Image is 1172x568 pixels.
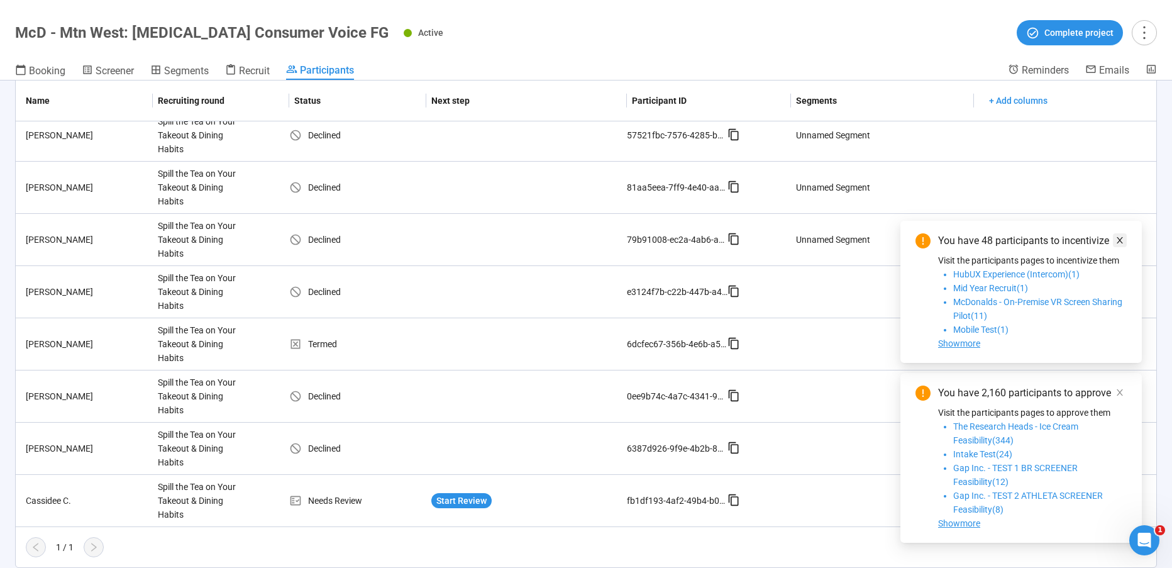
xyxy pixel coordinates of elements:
div: Declined [289,233,426,247]
div: 0ee9b74c-4a7c-4341-9428-1dbadd37111a [627,389,727,403]
div: Unnamed Segment [796,181,870,194]
span: Gap Inc. - TEST 2 ATHLETA SCREENER Feasibility(8) [953,491,1103,515]
button: more [1132,20,1157,45]
div: [PERSON_NAME] [21,389,153,403]
span: Participants [300,64,354,76]
span: The Research Heads - Ice Cream Feasibility(344) [953,421,1078,445]
div: Termed [289,337,426,351]
span: Gap Inc. - TEST 1 BR SCREENER Feasibility(12) [953,463,1078,487]
span: Booking [29,65,65,77]
span: exclamation-circle [915,386,931,401]
div: 81aa5eea-7ff9-4e40-aa2c-fd46beb5fd87 [627,181,727,194]
a: Screener [82,64,134,80]
div: Spill the Tea on Your Takeout & Dining Habits [153,162,247,213]
div: [PERSON_NAME] [21,233,153,247]
h1: McD - Mtn West: [MEDICAL_DATA] Consumer Voice FG [15,24,389,42]
span: Reminders [1022,64,1069,76]
div: Declined [289,128,426,142]
p: Visit the participants pages to approve them [938,406,1127,420]
th: Segments [791,81,973,121]
div: Unnamed Segment [796,233,870,247]
span: right [89,542,99,552]
span: Screener [96,65,134,77]
div: [PERSON_NAME] [21,337,153,351]
span: Start Review [436,494,487,508]
div: 6dcfec67-356b-4e6b-a521-42494cc7afb2 [627,337,727,351]
div: fb1df193-4af2-49b4-b026-5ffc8f4d4717 [627,494,727,508]
span: Showmore [938,338,980,348]
div: Unnamed Segment [796,128,870,142]
span: + Add columns [989,94,1048,108]
span: Complete project [1044,26,1114,40]
a: Reminders [1008,64,1069,79]
a: Recruit [225,64,270,80]
th: Name [16,81,153,121]
div: Declined [289,389,426,403]
div: Spill the Tea on Your Takeout & Dining Habits [153,370,247,422]
a: Emails [1085,64,1129,79]
span: Segments [164,65,209,77]
span: Emails [1099,64,1129,76]
a: Participants [286,64,354,80]
div: [PERSON_NAME] [21,285,153,299]
div: e3124f7b-c22b-447b-a47a-bb531c12e619 [627,285,727,299]
div: 6387d926-9f9e-4b2b-8d98-04d92056781c [627,442,727,455]
button: right [84,537,104,557]
div: [PERSON_NAME] [21,442,153,455]
div: Declined [289,285,426,299]
span: Active [418,28,443,38]
th: Participant ID [627,81,791,121]
div: [PERSON_NAME] [21,128,153,142]
button: left [26,537,46,557]
div: You have 48 participants to incentivize [938,233,1127,248]
th: Status [289,81,426,121]
span: Recruit [239,65,270,77]
div: Needs Review [289,494,426,508]
th: Recruiting round [153,81,290,121]
div: 1 / 1 [56,540,74,554]
button: + Add columns [979,91,1058,111]
a: Booking [15,64,65,80]
div: Cassidee C. [21,494,153,508]
div: Declined [289,442,426,455]
iframe: Intercom live chat [1129,525,1159,555]
div: Spill the Tea on Your Takeout & Dining Habits [153,266,247,318]
div: 57521fbc-7576-4285-b930-aa8873997e78 [627,128,727,142]
button: Start Review [431,493,492,508]
span: close [1115,236,1124,245]
div: 79b91008-ec2a-4ab6-a665-54d685297046 [627,233,727,247]
div: Declined [289,181,426,194]
div: Spill the Tea on Your Takeout & Dining Habits [153,318,247,370]
p: Visit the participants pages to incentivize them [938,253,1127,267]
div: Spill the Tea on Your Takeout & Dining Habits [153,109,247,161]
span: Showmore [938,518,980,528]
span: Intake Test(24) [953,449,1012,459]
span: more [1136,24,1153,41]
span: Mobile Test(1) [953,325,1009,335]
span: McDonalds - On-Premise VR Screen Sharing Pilot(11) [953,297,1122,321]
div: Spill the Tea on Your Takeout & Dining Habits [153,214,247,265]
span: exclamation-circle [915,233,931,248]
div: Spill the Tea on Your Takeout & Dining Habits [153,423,247,474]
span: close [1115,388,1124,397]
div: Spill the Tea on Your Takeout & Dining Habits [153,475,247,526]
span: 1 [1155,525,1165,535]
th: Next step [426,81,627,121]
span: HubUX Experience (Intercom)(1) [953,269,1080,279]
div: You have 2,160 participants to approve [938,386,1127,401]
a: Segments [150,64,209,80]
button: Complete project [1017,20,1123,45]
span: left [31,542,41,552]
span: Mid Year Recruit(1) [953,283,1028,293]
div: [PERSON_NAME] [21,181,153,194]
